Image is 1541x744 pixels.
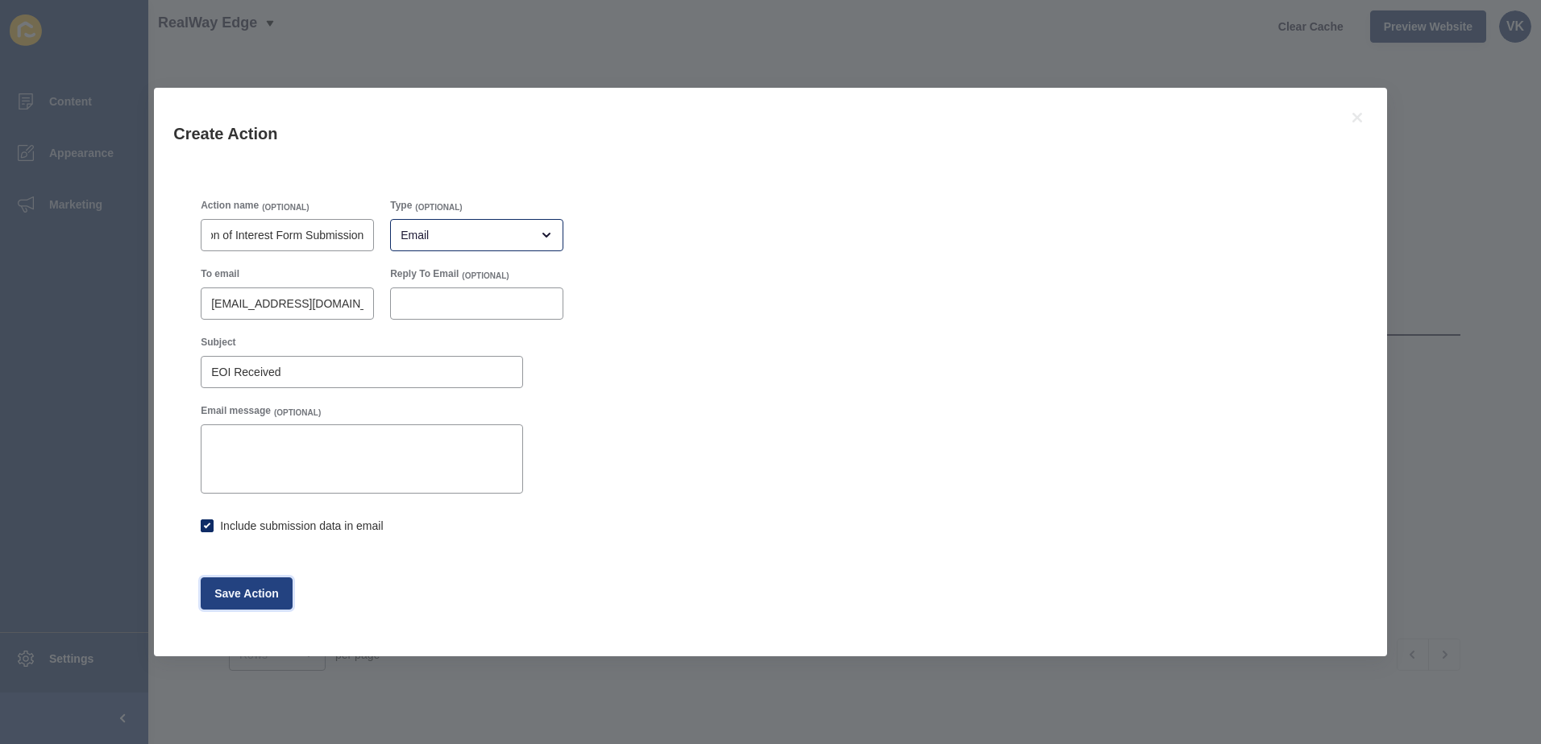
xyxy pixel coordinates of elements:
span: Save Action [214,585,279,601]
label: Action name [201,199,259,212]
h1: Create Action [173,123,1327,144]
span: (OPTIONAL) [462,271,509,282]
button: Save Action [201,577,293,610]
label: Email message [201,404,271,417]
span: (OPTIONAL) [274,407,321,419]
label: Reply To Email [390,267,459,280]
label: Subject [201,336,235,349]
div: open menu [390,219,563,251]
label: Include submission data in email [220,518,383,534]
span: (OPTIONAL) [415,202,462,213]
label: To email [201,267,239,280]
label: Type [390,199,412,212]
span: (OPTIONAL) [262,202,309,213]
